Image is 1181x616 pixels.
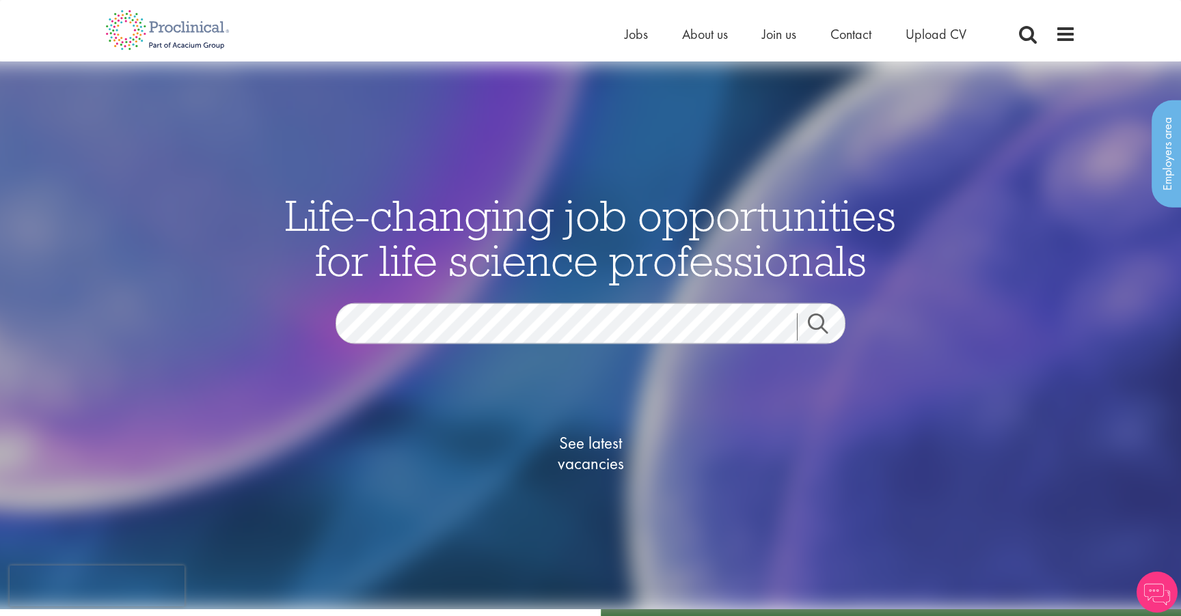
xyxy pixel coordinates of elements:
[522,433,659,474] span: See latest vacancies
[797,313,856,341] a: Job search submit button
[522,378,659,529] a: See latestvacancies
[682,25,728,43] a: About us
[762,25,796,43] a: Join us
[625,25,648,43] a: Jobs
[906,25,966,43] a: Upload CV
[1137,572,1178,613] img: Chatbot
[285,188,896,288] span: Life-changing job opportunities for life science professionals
[830,25,871,43] a: Contact
[10,565,185,606] iframe: reCAPTCHA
